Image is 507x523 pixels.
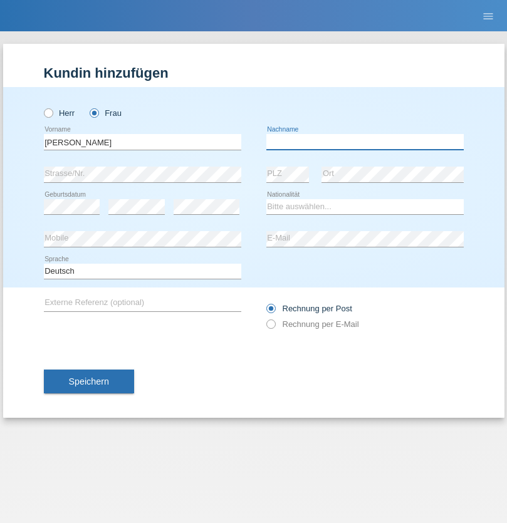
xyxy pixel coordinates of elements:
span: Speichern [69,376,109,386]
label: Frau [90,108,122,118]
h1: Kundin hinzufügen [44,65,464,81]
label: Rechnung per Post [266,304,352,313]
i: menu [482,10,494,23]
input: Rechnung per Post [266,304,274,319]
input: Frau [90,108,98,117]
input: Rechnung per E-Mail [266,319,274,335]
a: menu [476,12,501,19]
label: Rechnung per E-Mail [266,319,359,329]
button: Speichern [44,370,134,393]
input: Herr [44,108,52,117]
label: Herr [44,108,75,118]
